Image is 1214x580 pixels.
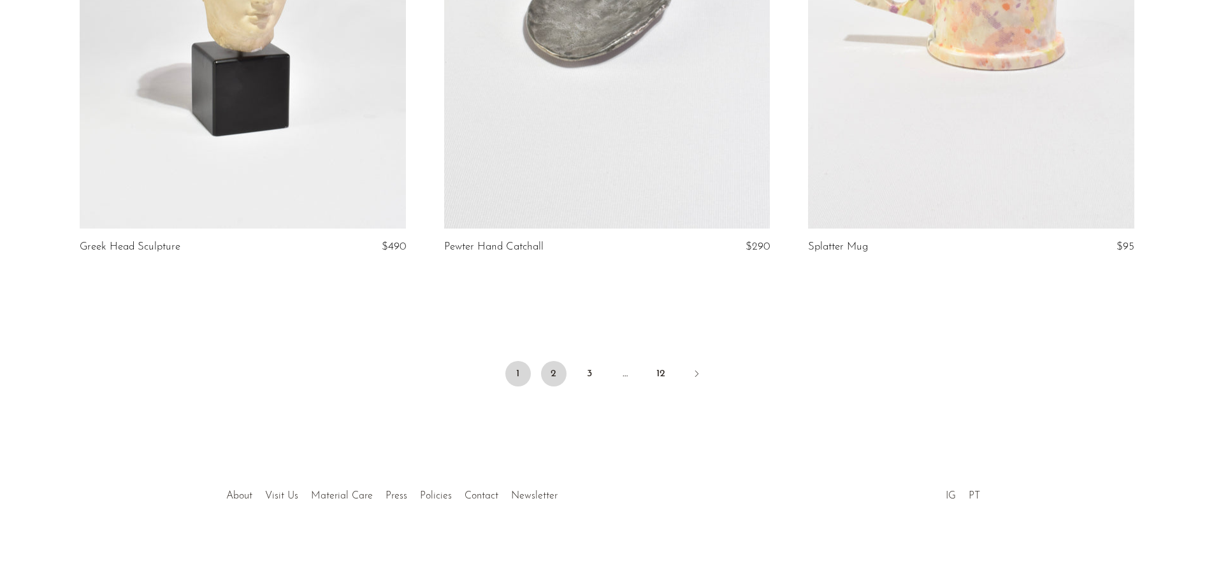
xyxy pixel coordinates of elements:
[684,361,709,389] a: Next
[386,491,407,501] a: Press
[577,361,602,386] a: 3
[969,491,980,501] a: PT
[612,361,638,386] span: …
[946,491,956,501] a: IG
[220,481,564,505] ul: Quick links
[746,241,770,252] span: $290
[808,241,868,253] a: Splatter Mug
[382,241,406,252] span: $490
[311,491,373,501] a: Material Care
[226,491,252,501] a: About
[1116,241,1134,252] span: $95
[465,491,498,501] a: Contact
[265,491,298,501] a: Visit Us
[939,481,986,505] ul: Social Medias
[505,361,531,386] span: 1
[648,361,674,386] a: 12
[80,241,180,253] a: Greek Head Sculpture
[541,361,567,386] a: 2
[444,241,544,253] a: Pewter Hand Catchall
[420,491,452,501] a: Policies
